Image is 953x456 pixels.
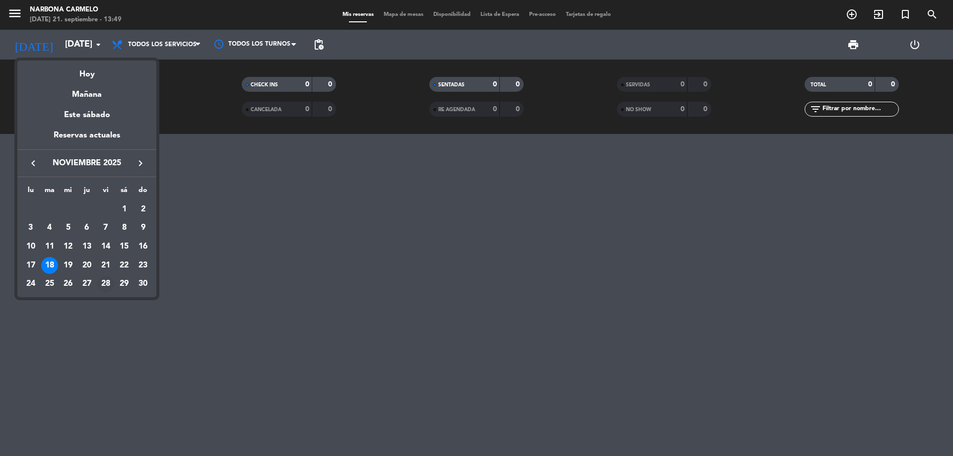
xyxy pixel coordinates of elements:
[115,275,134,294] td: 29 de noviembre de 2025
[21,219,40,238] td: 3 de noviembre de 2025
[115,200,134,219] td: 1 de noviembre de 2025
[17,61,156,81] div: Hoy
[77,219,96,238] td: 6 de noviembre de 2025
[60,276,76,293] div: 26
[115,256,134,275] td: 22 de noviembre de 2025
[27,157,39,169] i: keyboard_arrow_left
[115,237,134,256] td: 15 de noviembre de 2025
[40,219,59,238] td: 4 de noviembre de 2025
[134,237,152,256] td: 16 de noviembre de 2025
[135,238,151,255] div: 16
[21,256,40,275] td: 17 de noviembre de 2025
[77,256,96,275] td: 20 de noviembre de 2025
[132,157,149,170] button: keyboard_arrow_right
[96,256,115,275] td: 21 de noviembre de 2025
[17,129,156,149] div: Reservas actuales
[41,219,58,236] div: 4
[60,219,76,236] div: 5
[96,237,115,256] td: 14 de noviembre de 2025
[40,256,59,275] td: 18 de noviembre de 2025
[135,201,151,218] div: 2
[41,257,58,274] div: 18
[77,237,96,256] td: 13 de noviembre de 2025
[134,256,152,275] td: 23 de noviembre de 2025
[135,257,151,274] div: 23
[22,219,39,236] div: 3
[97,219,114,236] div: 7
[41,238,58,255] div: 11
[24,157,42,170] button: keyboard_arrow_left
[116,276,133,293] div: 29
[21,237,40,256] td: 10 de noviembre de 2025
[115,219,134,238] td: 8 de noviembre de 2025
[41,276,58,293] div: 25
[134,185,152,200] th: domingo
[116,219,133,236] div: 8
[78,257,95,274] div: 20
[17,101,156,129] div: Este sábado
[21,275,40,294] td: 24 de noviembre de 2025
[59,219,77,238] td: 5 de noviembre de 2025
[40,237,59,256] td: 11 de noviembre de 2025
[97,238,114,255] div: 14
[59,237,77,256] td: 12 de noviembre de 2025
[60,257,76,274] div: 19
[115,185,134,200] th: sábado
[96,185,115,200] th: viernes
[17,81,156,101] div: Mañana
[77,185,96,200] th: jueves
[78,219,95,236] div: 6
[59,185,77,200] th: miércoles
[42,157,132,170] span: noviembre 2025
[135,276,151,293] div: 30
[60,238,76,255] div: 12
[135,219,151,236] div: 9
[21,185,40,200] th: lunes
[135,157,146,169] i: keyboard_arrow_right
[96,219,115,238] td: 7 de noviembre de 2025
[97,276,114,293] div: 28
[22,276,39,293] div: 24
[40,275,59,294] td: 25 de noviembre de 2025
[22,257,39,274] div: 17
[40,185,59,200] th: martes
[59,275,77,294] td: 26 de noviembre de 2025
[22,238,39,255] div: 10
[134,200,152,219] td: 2 de noviembre de 2025
[134,275,152,294] td: 30 de noviembre de 2025
[21,200,115,219] td: NOV.
[97,257,114,274] div: 21
[116,238,133,255] div: 15
[59,256,77,275] td: 19 de noviembre de 2025
[134,219,152,238] td: 9 de noviembre de 2025
[96,275,115,294] td: 28 de noviembre de 2025
[116,257,133,274] div: 22
[77,275,96,294] td: 27 de noviembre de 2025
[78,238,95,255] div: 13
[116,201,133,218] div: 1
[78,276,95,293] div: 27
